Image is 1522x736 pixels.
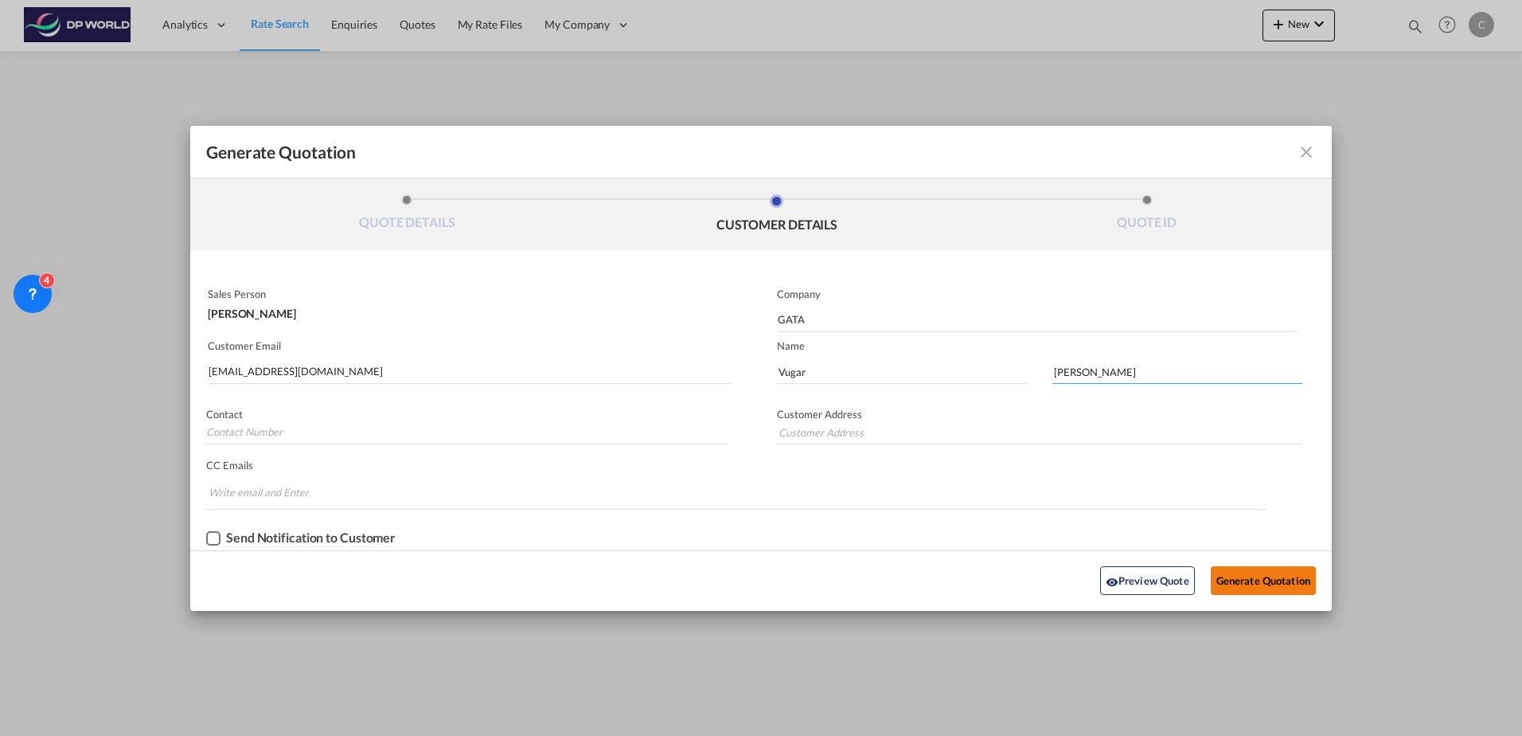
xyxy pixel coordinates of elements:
md-checkbox: Checkbox No Ink [206,530,396,546]
input: First Name [777,360,1027,384]
button: icon-eyePreview Quote [1100,566,1195,595]
li: QUOTE ID [962,194,1332,237]
md-icon: icon-eye [1106,576,1118,589]
input: Search by Customer Name/Email Id/Company [209,360,732,384]
span: Customer Address [777,408,862,421]
md-chips-wrap: Chips container. Enter the text area, then type text, and press enter to add a chip. [206,478,1266,509]
p: Customer Email [208,339,732,352]
div: Send Notification to Customer [226,530,396,545]
span: Generate Quotation [206,142,356,162]
input: Last Name [1052,360,1302,384]
button: Generate Quotation [1211,566,1316,595]
input: Company Name [778,308,1298,332]
md-dialog: Generate QuotationQUOTE ... [190,126,1332,611]
input: Contact Number [206,421,728,444]
li: QUOTE DETAILS [222,194,592,237]
input: Chips input. [209,480,328,505]
p: Contact [206,408,728,421]
p: Name [777,339,1332,352]
md-icon: icon-close fg-AAA8AD cursor m-0 [1297,143,1316,162]
div: [PERSON_NAME] [208,300,728,319]
input: Customer Address [777,421,1302,444]
p: CC Emails [206,459,1266,472]
li: CUSTOMER DETAILS [592,194,962,237]
p: Sales Person [208,288,728,300]
p: Company [777,288,1298,300]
